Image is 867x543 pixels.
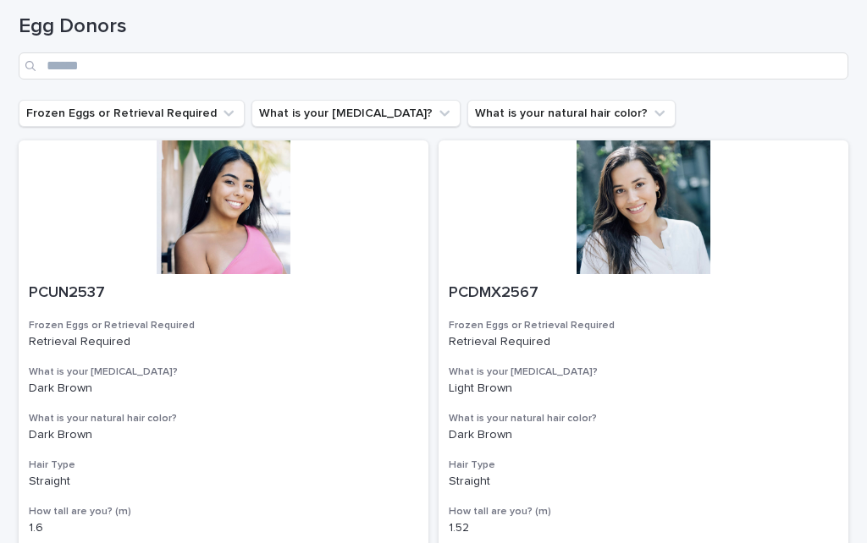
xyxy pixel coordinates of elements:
[29,428,418,442] p: Dark Brown
[29,335,418,349] p: Retrieval Required
[19,100,245,127] button: Frozen Eggs or Retrieval Required
[449,474,838,489] p: Straight
[29,284,418,303] p: PCUN2537
[29,474,418,489] p: Straight
[467,100,676,127] button: What is your natural hair color?
[449,521,838,535] p: 1.52
[29,319,418,332] h3: Frozen Eggs or Retrieval Required
[19,14,848,39] h1: Egg Donors
[449,319,838,332] h3: Frozen Eggs or Retrieval Required
[449,505,838,518] h3: How tall are you? (m)
[29,505,418,518] h3: How tall are you? (m)
[29,458,418,472] h3: Hair Type
[449,381,838,396] p: Light Brown
[449,284,838,303] p: PCDMX2567
[29,521,418,535] p: 1.6
[29,381,418,396] p: Dark Brown
[449,412,838,425] h3: What is your natural hair color?
[449,335,838,349] p: Retrieval Required
[449,428,838,442] p: Dark Brown
[449,458,838,472] h3: Hair Type
[29,412,418,425] h3: What is your natural hair color?
[251,100,461,127] button: What is your eye color?
[19,52,848,80] input: Search
[29,365,418,379] h3: What is your [MEDICAL_DATA]?
[449,365,838,379] h3: What is your [MEDICAL_DATA]?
